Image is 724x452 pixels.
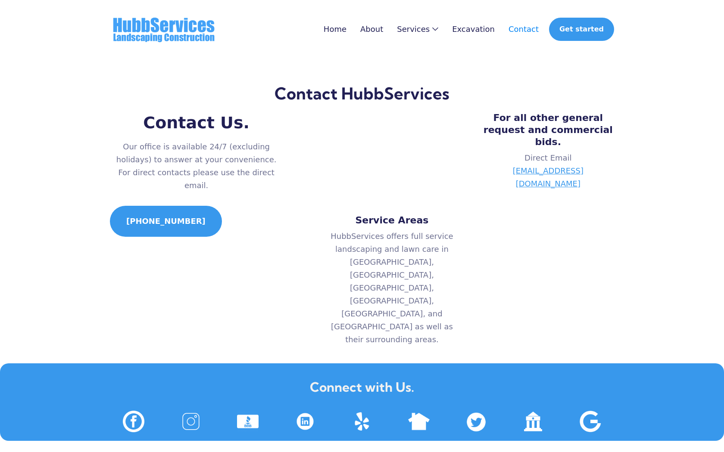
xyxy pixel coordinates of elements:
img: HubbServices and HubbLawns Logo [110,14,218,45]
div: Services [397,25,438,34]
a: Contact [509,25,539,34]
a: Excavation [452,25,495,34]
img: Icon Rounded Chevron Dark - BRIX Templates [432,27,438,31]
a: Get started [549,18,614,41]
a: [EMAIL_ADDRESS][DOMAIN_NAME] [482,164,614,190]
p: HubbServices offers full service landscaping and lawn care in [GEOGRAPHIC_DATA], [GEOGRAPHIC_DATA... [326,230,458,346]
a: Home [324,25,346,34]
h2: Contact Us. [110,112,283,133]
p: Our office is available 24/7 (excluding holidays) to answer at your convenience. For direct conta... [110,140,283,192]
h3: For all other general request and commercial bids. [482,112,614,148]
p: Direct Email [482,152,614,190]
a: home [110,14,218,45]
h3: Service Areas [326,214,458,226]
div: Services [397,25,430,34]
a: [PHONE_NUMBER] [110,206,222,237]
a: About [360,25,383,34]
h3: Connect with Us. ‍ [109,381,615,406]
